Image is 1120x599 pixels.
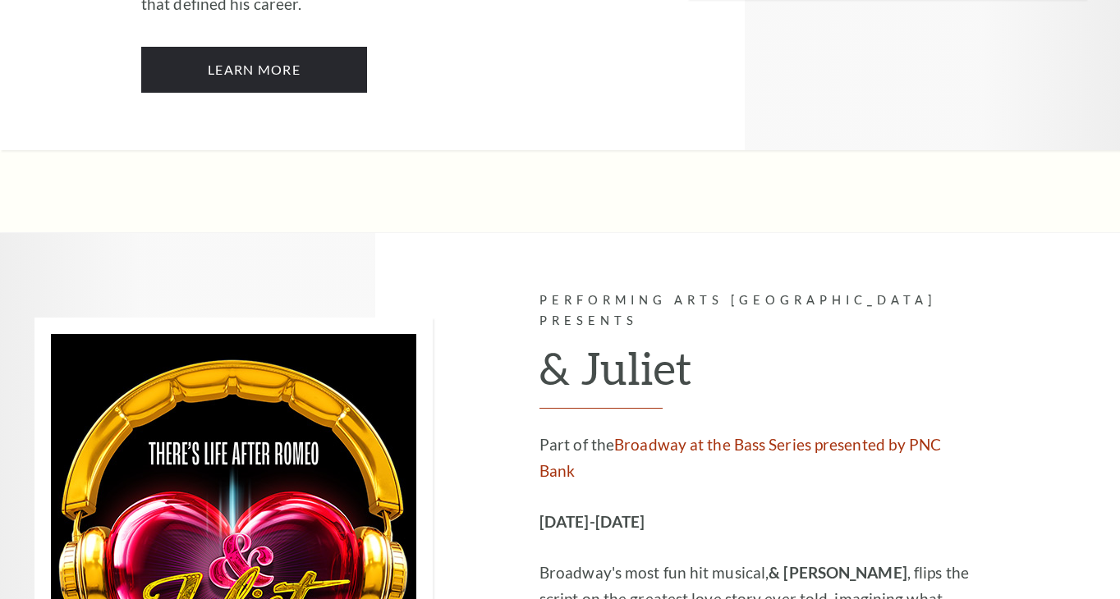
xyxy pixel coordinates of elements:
[539,290,979,332] p: Performing Arts [GEOGRAPHIC_DATA] Presents
[539,512,645,531] strong: [DATE]-[DATE]
[141,47,367,93] a: Learn More
[769,563,907,582] strong: & [PERSON_NAME]
[539,341,979,409] h2: & Juliet
[539,435,942,480] a: Broadway at the Bass Series presented by PNC Bank
[539,432,979,484] p: Part of the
